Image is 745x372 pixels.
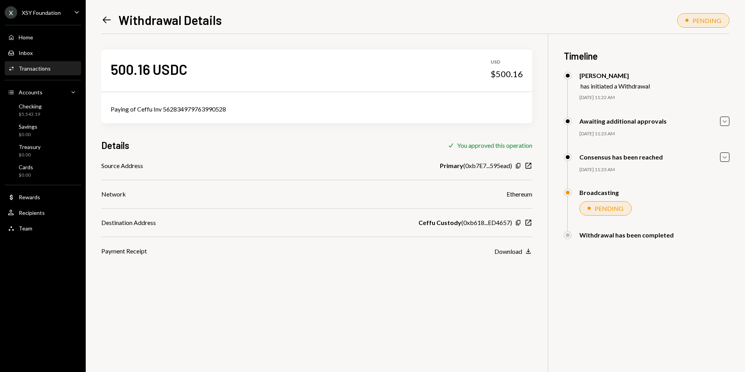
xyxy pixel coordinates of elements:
[491,69,523,80] div: $500.16
[418,218,512,227] div: ( 0xb618...ED4657 )
[19,164,33,170] div: Cards
[19,65,51,72] div: Transactions
[5,6,17,19] div: X
[19,194,40,200] div: Rewards
[101,218,156,227] div: Destination Address
[579,153,663,161] div: Consensus has been reached
[19,89,42,96] div: Accounts
[101,246,147,256] div: Payment Receipt
[579,94,729,101] div: [DATE] 11:22 AM
[494,247,532,256] button: Download
[101,139,129,152] h3: Details
[111,105,523,114] div: Paying of Ceffu Inv 562834979763990528
[692,17,721,24] div: PENDING
[19,143,41,150] div: Treasury
[19,50,33,56] div: Inbox
[5,205,81,220] a: Recipients
[595,205,623,212] div: PENDING
[491,59,523,66] div: USD
[579,231,674,239] div: Withdrawal has been completed
[5,46,81,60] a: Inbox
[101,161,143,170] div: Source Address
[19,209,45,216] div: Recipients
[5,30,81,44] a: Home
[5,85,81,99] a: Accounts
[440,161,463,170] b: Primary
[111,60,187,78] div: 500.16 USDC
[579,117,667,125] div: Awaiting additional approvals
[19,152,41,158] div: $0.00
[507,190,532,199] div: Ethereum
[5,101,81,119] a: Checking$5,543.19
[101,190,126,199] div: Network
[579,189,619,196] div: Broadcasting
[19,123,37,130] div: Savings
[457,142,532,149] div: You approved this operation
[579,72,650,79] div: [PERSON_NAME]
[418,218,461,227] b: Ceffu Custody
[19,172,33,179] div: $0.00
[440,161,512,170] div: ( 0xb7E7...595ead )
[5,121,81,140] a: Savings$0.00
[5,190,81,204] a: Rewards
[564,50,729,62] h3: Timeline
[5,141,81,160] a: Treasury$0.00
[5,61,81,75] a: Transactions
[19,131,37,138] div: $0.00
[579,167,729,173] div: [DATE] 11:23 AM
[579,131,729,137] div: [DATE] 11:23 AM
[19,34,33,41] div: Home
[5,221,81,235] a: Team
[494,248,522,255] div: Download
[581,82,650,90] div: has initiated a Withdrawal
[19,103,42,110] div: Checking
[22,9,61,16] div: XSY Foundation
[19,111,42,118] div: $5,543.19
[19,225,32,232] div: Team
[118,12,222,28] h1: Withdrawal Details
[5,161,81,180] a: Cards$0.00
